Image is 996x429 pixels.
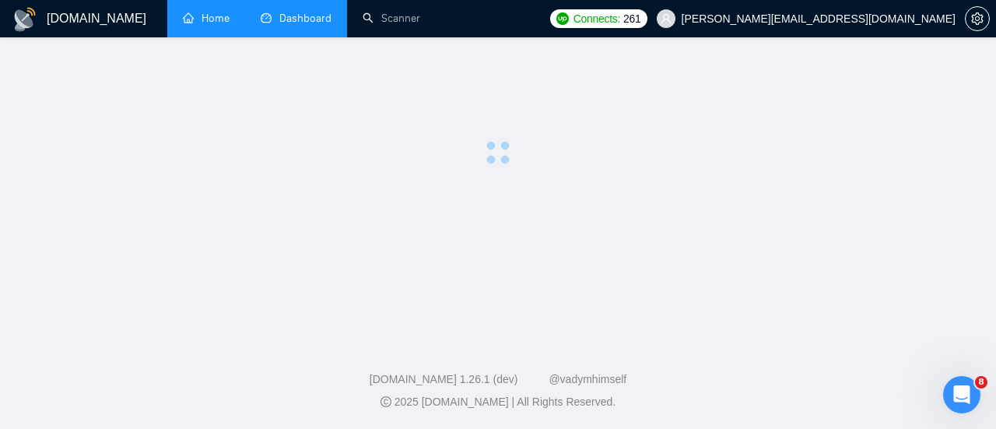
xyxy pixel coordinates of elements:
a: searchScanner [363,12,420,25]
img: logo [12,7,37,32]
a: setting [965,12,990,25]
a: [DOMAIN_NAME] 1.26.1 (dev) [370,373,518,385]
span: user [661,13,672,24]
a: homeHome [183,12,230,25]
img: upwork-logo.png [556,12,569,25]
span: dashboard [261,12,272,23]
div: 2025 [DOMAIN_NAME] | All Rights Reserved. [12,394,984,410]
a: @vadymhimself [549,373,626,385]
span: 8 [975,376,987,389]
span: setting [966,12,989,25]
iframe: Intercom live chat [943,376,980,413]
span: Dashboard [279,12,331,25]
span: Connects: [573,10,620,27]
span: copyright [381,396,391,407]
button: setting [965,6,990,31]
span: 261 [623,10,640,27]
